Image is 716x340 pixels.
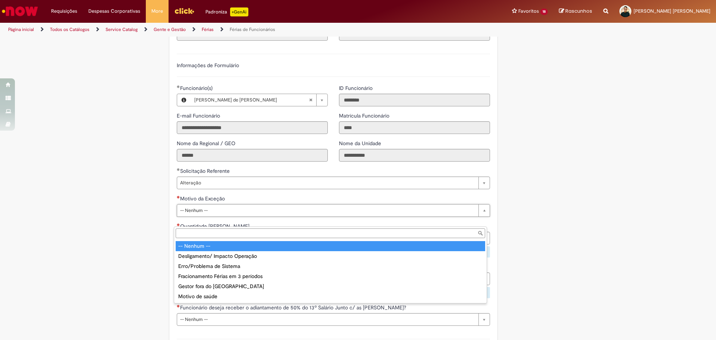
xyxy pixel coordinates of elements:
[176,251,485,261] div: Desligamento/ Impacto Operação
[176,291,485,302] div: Motivo de saúde
[176,261,485,271] div: Erro/Problema de Sistema
[174,240,487,303] ul: Motivo da Exceção
[176,271,485,281] div: Fracionamento Férias em 3 períodos
[176,281,485,291] div: Gestor fora do [GEOGRAPHIC_DATA]
[176,241,485,251] div: -- Nenhum --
